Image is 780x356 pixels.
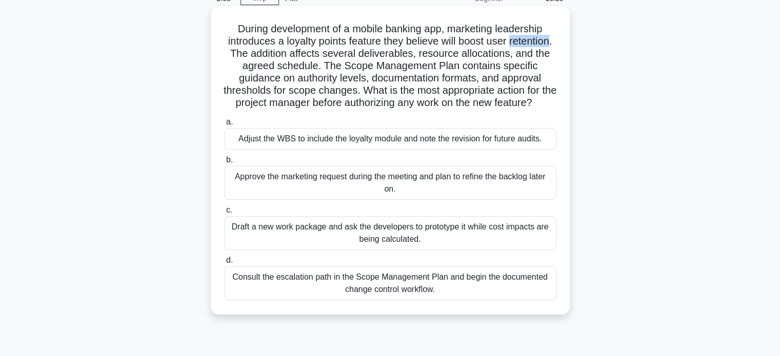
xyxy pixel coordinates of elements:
[224,128,556,150] div: Adjust the WBS to include the loyalty module and note the revision for future audits.
[223,23,557,110] h5: During development of a mobile banking app, marketing leadership introduces a loyalty points feat...
[224,216,556,250] div: Draft a new work package and ask the developers to prototype it while cost impacts are being calc...
[226,155,233,164] span: b.
[226,205,232,214] span: c.
[226,256,233,264] span: d.
[224,166,556,200] div: Approve the marketing request during the meeting and plan to refine the backlog later on.
[224,266,556,300] div: Consult the escalation path in the Scope Management Plan and begin the documented change control ...
[226,117,233,126] span: a.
